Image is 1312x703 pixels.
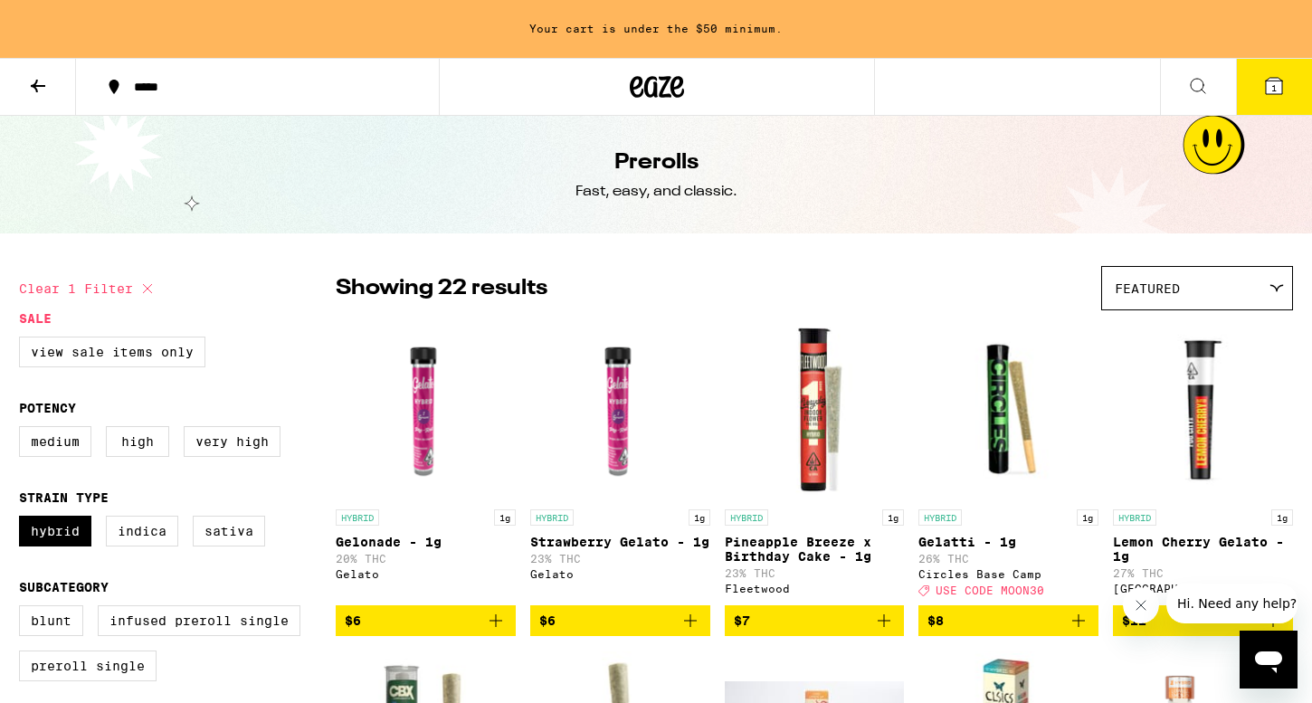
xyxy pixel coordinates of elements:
div: Circles Base Camp [918,568,1098,580]
img: Circles Base Camp - Gelatti - 1g [918,319,1098,500]
p: 1g [882,509,904,526]
label: Very High [184,426,280,457]
p: Lemon Cherry Gelato - 1g [1113,535,1293,564]
p: 23% THC [725,567,905,579]
div: [GEOGRAPHIC_DATA] [1113,583,1293,594]
p: 26% THC [918,553,1098,565]
p: 1g [689,509,710,526]
img: Gelato - Strawberry Gelato - 1g [530,319,710,500]
a: Open page for Strawberry Gelato - 1g from Gelato [530,319,710,605]
label: Preroll Single [19,651,157,681]
p: HYBRID [336,509,379,526]
label: View Sale Items Only [19,337,205,367]
button: Clear 1 filter [19,266,158,311]
button: Add to bag [1113,605,1293,636]
span: Featured [1115,281,1180,296]
button: Add to bag [530,605,710,636]
p: Gelonade - 1g [336,535,516,549]
label: Indica [106,516,178,546]
img: Fog City Farms - Lemon Cherry Gelato - 1g [1113,319,1293,500]
iframe: Button to launch messaging window [1240,631,1298,689]
a: Open page for Pineapple Breeze x Birthday Cake - 1g from Fleetwood [725,319,905,605]
iframe: Close message [1123,587,1159,623]
label: High [106,426,169,457]
span: $6 [539,613,556,628]
span: $8 [927,613,944,628]
p: 1g [1271,509,1293,526]
iframe: Message from company [1166,584,1298,623]
p: 1g [1077,509,1098,526]
p: Showing 22 results [336,273,547,304]
label: Medium [19,426,91,457]
label: Blunt [19,605,83,636]
p: 27% THC [1113,567,1293,579]
label: Infused Preroll Single [98,605,300,636]
p: 1g [494,509,516,526]
p: HYBRID [1113,509,1156,526]
h1: Prerolls [614,147,699,178]
span: $7 [734,613,750,628]
p: Pineapple Breeze x Birthday Cake - 1g [725,535,905,564]
label: Hybrid [19,516,91,546]
div: Gelato [336,568,516,580]
button: Add to bag [336,605,516,636]
legend: Strain Type [19,490,109,505]
p: Strawberry Gelato - 1g [530,535,710,549]
div: Fleetwood [725,583,905,594]
span: USE CODE MOON30 [936,584,1044,596]
div: Gelato [530,568,710,580]
span: $6 [345,613,361,628]
a: Open page for Lemon Cherry Gelato - 1g from Fog City Farms [1113,319,1293,605]
img: Fleetwood - Pineapple Breeze x Birthday Cake - 1g [725,319,905,500]
a: Open page for Gelatti - 1g from Circles Base Camp [918,319,1098,605]
legend: Sale [19,311,52,326]
p: Gelatti - 1g [918,535,1098,549]
label: Sativa [193,516,265,546]
span: 1 [1271,82,1277,93]
div: Fast, easy, and classic. [575,182,737,202]
button: Add to bag [918,605,1098,636]
p: HYBRID [530,509,574,526]
p: 23% THC [530,553,710,565]
p: HYBRID [918,509,962,526]
img: Gelato - Gelonade - 1g [336,319,516,500]
p: HYBRID [725,509,768,526]
a: Open page for Gelonade - 1g from Gelato [336,319,516,605]
legend: Potency [19,401,76,415]
span: $11 [1122,613,1146,628]
p: 20% THC [336,553,516,565]
button: Add to bag [725,605,905,636]
button: 1 [1236,59,1312,115]
legend: Subcategory [19,580,109,594]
